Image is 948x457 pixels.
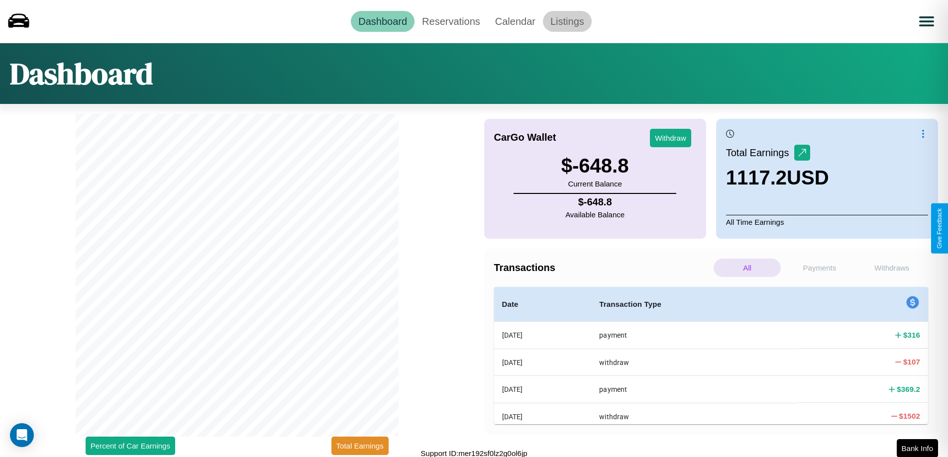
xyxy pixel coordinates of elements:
div: Open Intercom Messenger [10,423,34,447]
h4: Date [502,298,584,310]
h4: Transaction Type [599,298,790,310]
p: Available Balance [565,208,625,221]
h1: Dashboard [10,53,153,94]
a: Listings [543,11,592,32]
a: Dashboard [351,11,415,32]
p: Total Earnings [726,144,794,162]
h3: 1117.2 USD [726,167,829,189]
th: [DATE] [494,349,592,375]
p: Withdraws [858,259,926,277]
p: All Time Earnings [726,215,928,229]
th: [DATE] [494,403,592,430]
h3: $ -648.8 [561,155,629,177]
button: Percent of Car Earnings [86,437,175,455]
button: Open menu [913,7,941,35]
th: payment [591,322,798,349]
h4: Transactions [494,262,711,274]
a: Calendar [488,11,543,32]
th: payment [591,376,798,403]
p: Current Balance [561,177,629,190]
h4: $ 1502 [899,411,920,421]
a: Reservations [415,11,488,32]
p: All [714,259,781,277]
h4: $ 369.2 [897,384,920,394]
h4: $ -648.8 [565,196,625,208]
h4: $ 107 [903,357,920,367]
th: [DATE] [494,322,592,349]
th: withdraw [591,403,798,430]
th: [DATE] [494,376,592,403]
p: Payments [786,259,853,277]
th: withdraw [591,349,798,375]
h4: CarGo Wallet [494,132,556,143]
button: Withdraw [650,129,691,147]
div: Give Feedback [936,208,943,249]
h4: $ 316 [903,330,920,340]
button: Total Earnings [331,437,389,455]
